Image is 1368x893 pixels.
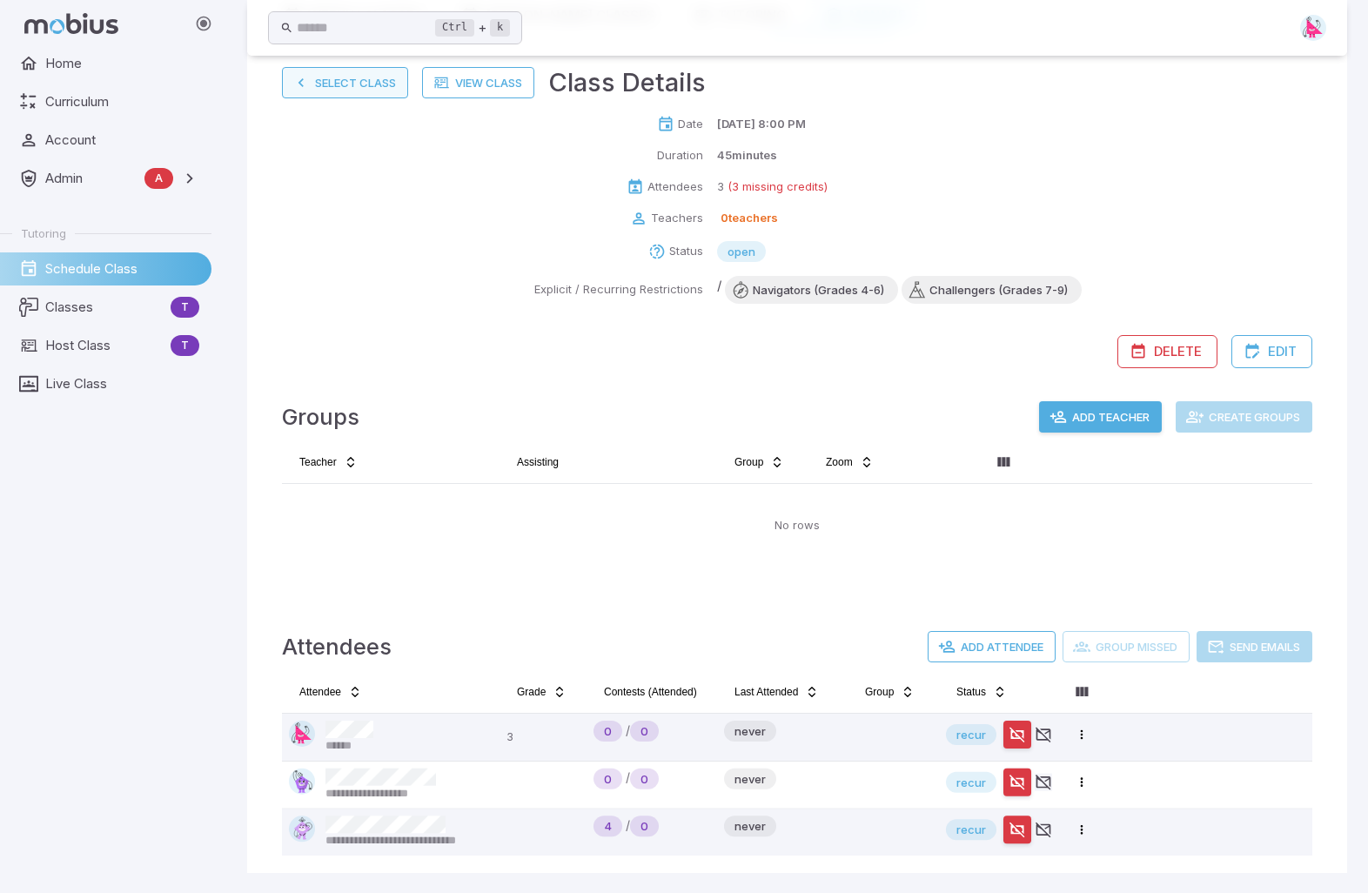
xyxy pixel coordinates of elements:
[289,721,315,747] img: right-triangle.svg
[724,448,795,476] button: Group
[435,17,510,38] div: +
[855,678,925,706] button: Group
[144,170,173,187] span: A
[815,448,884,476] button: Zoom
[734,685,798,699] span: Last Attended
[45,169,137,188] span: Admin
[734,455,763,469] span: Group
[678,116,703,133] p: Date
[171,337,199,354] span: T
[506,721,580,754] p: 3
[717,147,777,164] p: 45 minutes
[435,19,474,37] kbd: Ctrl
[593,817,622,835] span: 4
[593,721,622,742] div: Never Played
[506,448,569,476] button: Assisting
[928,631,1056,662] button: Add Attendee
[739,281,898,299] span: Navigators (Grades 4-6)
[593,770,622,788] span: 0
[724,678,829,706] button: Last Attended
[593,721,710,742] div: /
[1300,15,1326,41] img: right-triangle.svg
[657,147,703,164] p: Duration
[490,19,510,37] kbd: k
[1117,335,1217,368] button: Delete
[775,517,820,534] p: No rows
[593,722,622,740] span: 0
[506,678,577,706] button: Grade
[282,629,392,664] h4: Attendees
[593,769,622,789] div: Never Played
[865,685,894,699] span: Group
[593,769,710,789] div: /
[548,64,706,102] h3: Class Details
[724,770,776,788] span: never
[724,817,776,835] span: never
[946,726,996,743] span: recur
[647,178,703,196] p: Attendees
[630,817,659,835] span: 0
[1039,401,1162,433] button: Add Teacher
[717,178,724,196] p: 3
[299,685,341,699] span: Attendee
[422,67,534,98] a: View Class
[45,374,199,393] span: Live Class
[1231,335,1312,368] button: Edit
[289,816,315,842] img: diamond.svg
[946,774,996,791] span: recur
[45,336,164,355] span: Host Class
[289,678,372,706] button: Attendee
[45,92,199,111] span: Curriculum
[717,243,766,260] span: open
[517,455,559,469] span: Assisting
[717,276,1082,304] div: /
[282,67,408,98] button: Select Class
[45,259,199,279] span: Schedule Class
[956,685,986,699] span: Status
[717,116,806,133] p: [DATE] 8:00 PM
[45,54,199,73] span: Home
[915,281,1082,299] span: Challengers (Grades 7-9)
[630,721,659,742] div: New Student
[289,769,315,795] img: pentagon.svg
[946,678,1017,706] button: Status
[651,210,703,227] p: Teachers
[282,399,359,434] h4: Groups
[593,816,622,836] div: Never Played
[989,448,1017,476] button: Column visibility
[171,299,199,316] span: T
[721,210,778,227] p: 0 teachers
[630,722,659,740] span: 0
[630,816,659,836] div: New Student
[289,448,368,476] button: Teacher
[1068,678,1096,706] button: Column visibility
[534,281,703,299] p: Explicit / Recurring Restrictions
[669,243,703,260] p: Status
[45,298,164,317] span: Classes
[630,770,659,788] span: 0
[593,816,710,836] div: /
[604,685,697,699] span: Contests (Attended)
[45,131,199,150] span: Account
[593,678,707,706] button: Contests (Attended)
[21,225,66,241] span: Tutoring
[299,455,337,469] span: Teacher
[826,455,853,469] span: Zoom
[630,769,659,789] div: New Student
[728,178,828,196] p: (3 missing credits)
[946,821,996,838] span: recur
[517,685,546,699] span: Grade
[724,722,776,740] span: never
